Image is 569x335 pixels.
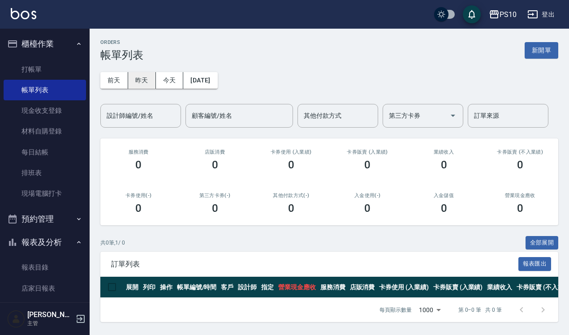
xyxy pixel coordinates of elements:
[446,108,460,123] button: Open
[518,259,552,268] a: 報表匯出
[7,310,25,328] img: Person
[340,149,395,155] h2: 卡券販賣 (入業績)
[4,163,86,183] a: 排班表
[288,202,294,215] h3: 0
[493,149,547,155] h2: 卡券販賣 (不入業績)
[4,299,86,319] a: 互助日報表
[100,72,128,89] button: 前天
[111,149,166,155] h3: 服務消費
[364,159,371,171] h3: 0
[128,72,156,89] button: 昨天
[416,149,471,155] h2: 業績收入
[264,149,319,155] h2: 卡券使用 (入業績)
[340,193,395,198] h2: 入金使用(-)
[4,278,86,299] a: 店家日報表
[517,159,523,171] h3: 0
[124,277,141,298] th: 展開
[11,8,36,19] img: Logo
[100,239,125,247] p: 共 0 筆, 1 / 0
[141,277,158,298] th: 列印
[493,193,547,198] h2: 營業現金應收
[175,277,219,298] th: 帳單編號/時間
[4,80,86,100] a: 帳單列表
[259,277,276,298] th: 指定
[219,277,236,298] th: 客戶
[236,277,259,298] th: 設計師
[4,142,86,163] a: 每日結帳
[364,202,371,215] h3: 0
[212,159,218,171] h3: 0
[187,193,242,198] h2: 第三方卡券(-)
[415,298,444,322] div: 1000
[100,49,143,61] h3: 帳單列表
[348,277,377,298] th: 店販消費
[4,183,86,204] a: 現場電腦打卡
[485,277,514,298] th: 業績收入
[264,193,319,198] h2: 其他付款方式(-)
[4,257,86,278] a: 報表目錄
[318,277,348,298] th: 服務消費
[379,306,412,314] p: 每頁顯示數量
[524,6,558,23] button: 登出
[377,277,431,298] th: 卡券使用 (入業績)
[526,236,559,250] button: 全部展開
[4,59,86,80] a: 打帳單
[27,310,73,319] h5: [PERSON_NAME]
[27,319,73,327] p: 主管
[441,202,447,215] h3: 0
[111,193,166,198] h2: 卡券使用(-)
[187,149,242,155] h2: 店販消費
[288,159,294,171] h3: 0
[518,257,552,271] button: 報表匯出
[431,277,485,298] th: 卡券販賣 (入業績)
[135,159,142,171] h3: 0
[4,231,86,254] button: 報表及分析
[100,39,143,45] h2: ORDERS
[156,72,184,89] button: 今天
[183,72,217,89] button: [DATE]
[416,193,471,198] h2: 入金儲值
[135,202,142,215] h3: 0
[500,9,517,20] div: PS10
[4,121,86,142] a: 材料自購登錄
[525,46,558,54] a: 新開單
[517,202,523,215] h3: 0
[4,207,86,231] button: 預約管理
[458,306,502,314] p: 第 0–0 筆 共 0 筆
[441,159,447,171] h3: 0
[4,32,86,56] button: 櫃檯作業
[4,100,86,121] a: 現金收支登錄
[158,277,175,298] th: 操作
[111,260,518,269] span: 訂單列表
[276,277,318,298] th: 營業現金應收
[212,202,218,215] h3: 0
[485,5,520,24] button: PS10
[463,5,481,23] button: save
[525,42,558,59] button: 新開單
